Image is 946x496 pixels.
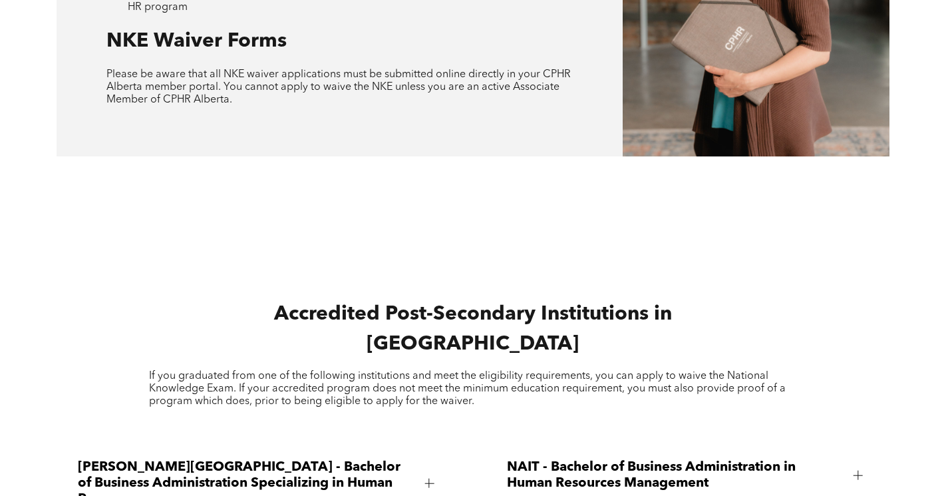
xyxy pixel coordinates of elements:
span: NKE Waiver Forms [106,31,287,51]
span: Please be aware that all NKE waiver applications must be submitted online directly in your CPHR A... [106,69,571,105]
span: Accredited Post-Secondary Institutions in [GEOGRAPHIC_DATA] [274,304,672,354]
span: NAIT - Bachelor of Business Administration in Human Resources Management [507,459,843,491]
span: If you graduated from one of the following institutions and meet the eligibility requirements, yo... [149,371,786,407]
